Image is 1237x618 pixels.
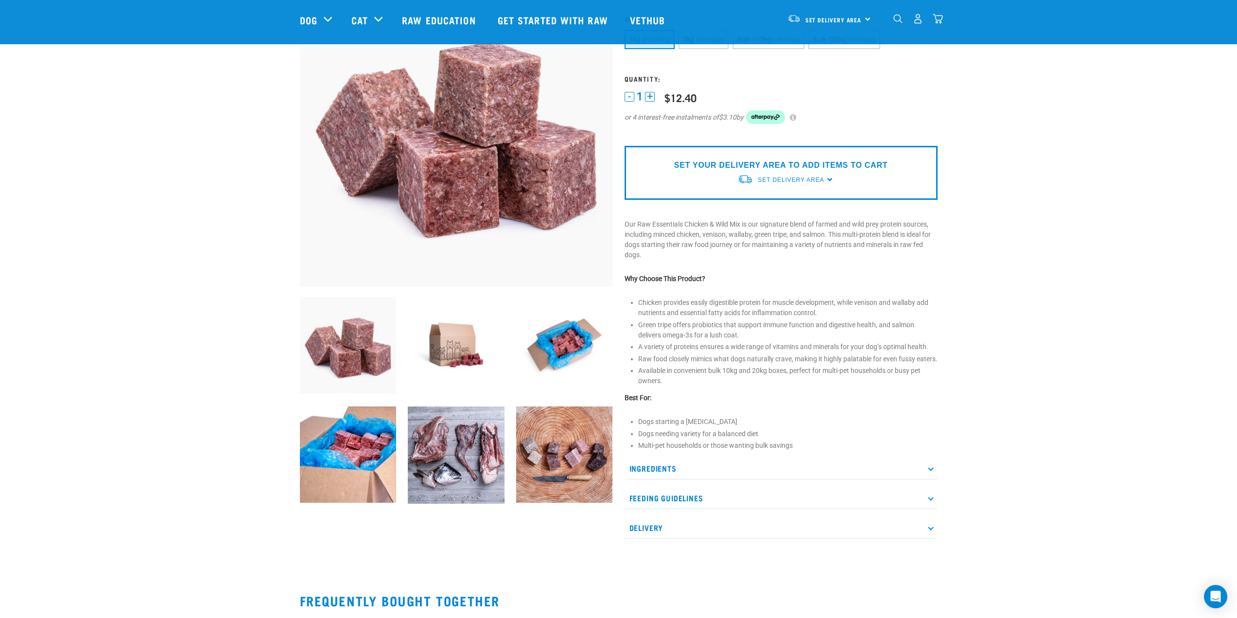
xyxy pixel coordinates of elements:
li: Dogs starting a [MEDICAL_DATA] [638,417,938,427]
img: user.png [913,14,923,24]
p: Ingredients [625,458,938,479]
a: Cat [351,13,368,27]
img: Raw Essentials Bulk 10kg Raw Dog Food Box Exterior Design [408,297,505,393]
img: home-icon@2x.png [933,14,943,24]
p: Delivery [625,517,938,539]
img: Raw Essentials 2024 July2597 [300,406,397,503]
li: Multi-pet households or those wanting bulk savings [638,441,938,451]
span: Set Delivery Area [758,177,824,183]
img: Raw Essentials Bulk 10kg Raw Dog Food Box [516,297,613,393]
div: Open Intercom Messenger [1204,585,1227,608]
h3: Quantity: [625,75,938,82]
li: Available in convenient bulk 10kg and 20kg boxes, perfect for multi-pet households or busy pet ow... [638,366,938,386]
li: Green tripe offers probiotics that support immune function and digestive health, and salmon deliv... [638,320,938,340]
li: A variety of proteins ensures a wide range of vitamins and minerals for your dog’s optimal health. [638,342,938,352]
div: or 4 interest-free instalments of by [625,110,938,124]
strong: Why Choose This Product? [625,275,705,283]
li: Dogs needing variety for a balanced diet [638,429,938,439]
span: $3.10 [719,112,736,123]
img: Afterpay [746,110,785,124]
div: $12.40 [664,91,697,104]
img: van-moving.png [787,14,801,23]
img: ?SM Possum HT LS DH Knife [516,406,613,503]
a: Raw Education [392,0,488,39]
a: Vethub [620,0,678,39]
button: - [625,92,634,102]
p: Our Raw Essentials Chicken & Wild Mix is our signature blend of farmed and wild prey protein sour... [625,219,938,260]
img: home-icon-1@2x.png [893,14,903,23]
span: 1 [637,91,643,102]
li: Raw food closely mimics what dogs naturally crave, making it highly palatable for even fussy eaters. [638,354,938,364]
li: Chicken provides easily digestible protein for muscle development, while venison and wallaby add ... [638,298,938,318]
h2: Frequently bought together [300,593,938,608]
img: Pile Of Cubed Chicken Wild Meat Mix [300,297,397,393]
img: Assortment of cuts of meat on a slate board including chicken frame, duck frame, wallaby shoulder... [408,406,505,504]
a: Get started with Raw [488,0,620,39]
a: Dog [300,13,317,27]
img: van-moving.png [737,174,753,184]
strong: Best For: [625,394,651,402]
p: Feeding Guidelines [625,487,938,509]
p: SET YOUR DELIVERY AREA TO ADD ITEMS TO CART [674,159,888,171]
span: Set Delivery Area [805,18,862,21]
button: + [645,92,655,102]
